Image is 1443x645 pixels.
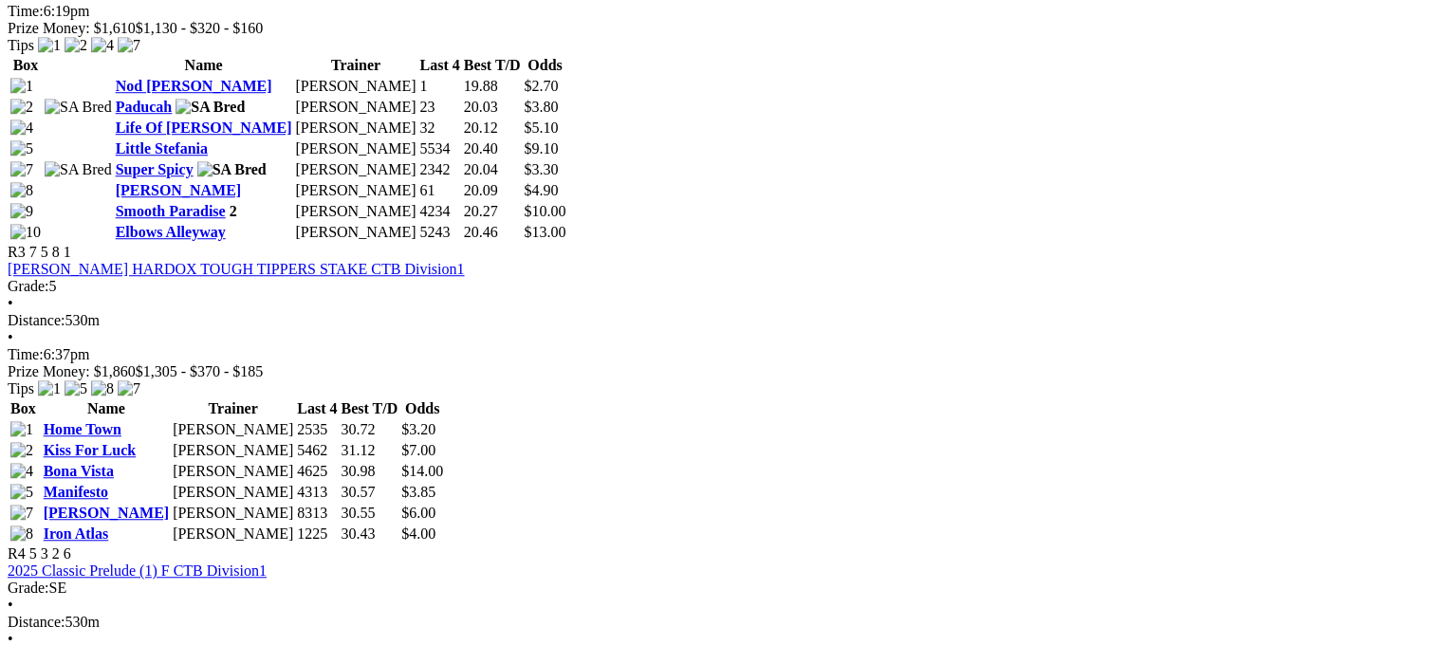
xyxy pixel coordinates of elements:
td: 20.46 [463,223,522,242]
span: • [8,329,13,345]
td: 30.72 [340,420,398,439]
a: Super Spicy [116,161,194,177]
a: Iron Atlas [44,525,109,542]
img: 9 [10,203,33,220]
td: [PERSON_NAME] [294,139,416,158]
div: 530m [8,312,1435,329]
td: 30.98 [340,462,398,481]
img: SA Bred [176,99,245,116]
span: • [8,597,13,613]
span: $1,305 - $370 - $185 [136,363,264,379]
th: Last 4 [419,56,461,75]
span: Tips [8,37,34,53]
img: 1 [38,380,61,397]
span: Time: [8,3,44,19]
a: Smooth Paradise [116,203,226,219]
div: 6:19pm [8,3,1435,20]
td: 20.40 [463,139,522,158]
th: Odds [524,56,567,75]
img: 1 [38,37,61,54]
th: Best T/D [340,399,398,418]
span: $14.00 [401,463,443,479]
a: Home Town [44,421,121,437]
img: 4 [91,37,114,54]
a: Little Stefania [116,140,208,157]
span: $4.00 [401,525,435,542]
div: Prize Money: $1,860 [8,363,1435,380]
span: $5.10 [525,120,559,136]
td: 20.12 [463,119,522,138]
td: 8313 [296,504,338,523]
td: [PERSON_NAME] [172,420,294,439]
img: 5 [10,140,33,157]
img: 1 [10,78,33,95]
td: 5462 [296,441,338,460]
a: [PERSON_NAME] HARDOX TOUGH TIPPERS STAKE CTB Division1 [8,261,464,277]
img: SA Bred [197,161,267,178]
img: SA Bred [45,99,112,116]
img: 10 [10,224,41,241]
td: 19.88 [463,77,522,96]
td: 20.27 [463,202,522,221]
td: 4625 [296,462,338,481]
span: Distance: [8,312,65,328]
img: 7 [10,505,33,522]
td: [PERSON_NAME] [294,119,416,138]
span: $3.80 [525,99,559,115]
span: $3.85 [401,484,435,500]
img: 4 [10,463,33,480]
span: R3 [8,244,26,260]
span: Time: [8,346,44,362]
a: 2025 Classic Prelude (1) F CTB Division1 [8,562,267,579]
div: 530m [8,614,1435,631]
td: [PERSON_NAME] [294,77,416,96]
a: Nod [PERSON_NAME] [116,78,272,94]
img: 8 [10,182,33,199]
td: 31.12 [340,441,398,460]
span: $3.30 [525,161,559,177]
img: 5 [10,484,33,501]
span: 2 [230,203,237,219]
span: $1,130 - $320 - $160 [136,20,264,36]
img: 1 [10,421,33,438]
th: Trainer [172,399,294,418]
span: $2.70 [525,78,559,94]
img: 4 [10,120,33,137]
span: $7.00 [401,442,435,458]
a: Life Of [PERSON_NAME] [116,120,292,136]
div: Prize Money: $1,610 [8,20,1435,37]
img: 7 [118,37,140,54]
span: Box [10,400,36,416]
img: 8 [10,525,33,543]
th: Name [43,399,170,418]
td: 4234 [419,202,461,221]
img: 7 [118,380,140,397]
td: [PERSON_NAME] [172,504,294,523]
td: 20.09 [463,181,522,200]
a: Bona Vista [44,463,114,479]
td: [PERSON_NAME] [294,202,416,221]
td: 32 [419,119,461,138]
img: 2 [10,99,33,116]
div: SE [8,580,1435,597]
td: [PERSON_NAME] [172,441,294,460]
td: 20.03 [463,98,522,117]
a: [PERSON_NAME] [116,182,241,198]
td: [PERSON_NAME] [172,462,294,481]
span: $3.20 [401,421,435,437]
span: Box [13,57,39,73]
th: Name [115,56,293,75]
td: 5534 [419,139,461,158]
td: [PERSON_NAME] [294,181,416,200]
a: Kiss For Luck [44,442,137,458]
a: Elbows Alleyway [116,224,226,240]
span: $6.00 [401,505,435,521]
span: • [8,295,13,311]
td: [PERSON_NAME] [172,483,294,502]
img: 5 [65,380,87,397]
a: Manifesto [44,484,108,500]
img: 7 [10,161,33,178]
span: Grade: [8,278,49,294]
img: 2 [10,442,33,459]
span: 7 5 8 1 [29,244,71,260]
